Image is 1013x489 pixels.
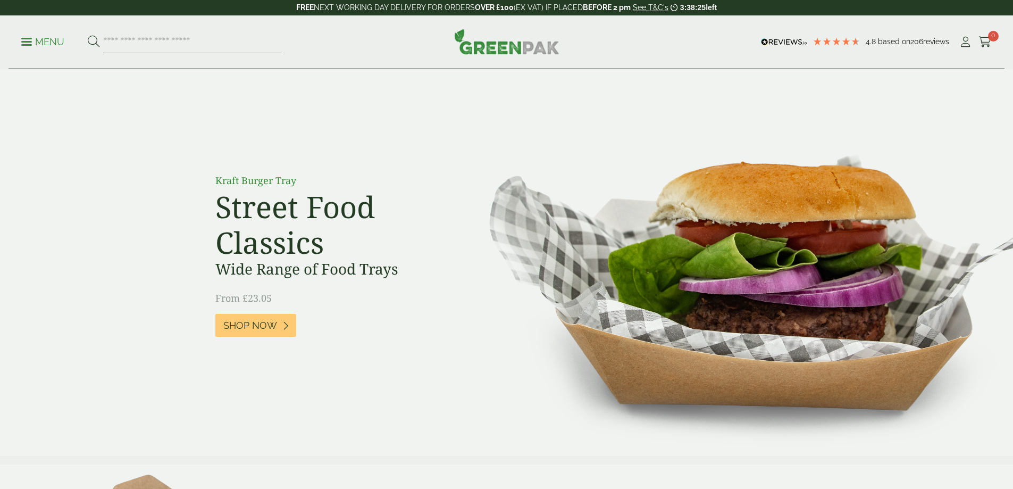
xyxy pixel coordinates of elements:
[454,29,559,54] img: GreenPak Supplies
[215,292,272,304] span: From £23.05
[680,3,706,12] span: 3:38:25
[21,36,64,46] a: Menu
[878,37,910,46] span: Based on
[959,37,972,47] i: My Account
[633,3,668,12] a: See T&C's
[456,69,1013,456] img: Street Food Classics
[923,37,949,46] span: reviews
[296,3,314,12] strong: FREE
[910,37,923,46] span: 206
[813,37,860,46] div: 4.79 Stars
[706,3,717,12] span: left
[866,37,878,46] span: 4.8
[21,36,64,48] p: Menu
[223,320,277,331] span: Shop Now
[215,314,296,337] a: Shop Now
[978,37,992,47] i: Cart
[215,260,455,278] h3: Wide Range of Food Trays
[583,3,631,12] strong: BEFORE 2 pm
[215,173,455,188] p: Kraft Burger Tray
[475,3,514,12] strong: OVER £100
[215,189,455,260] h2: Street Food Classics
[978,34,992,50] a: 0
[988,31,999,42] span: 0
[761,38,807,46] img: REVIEWS.io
